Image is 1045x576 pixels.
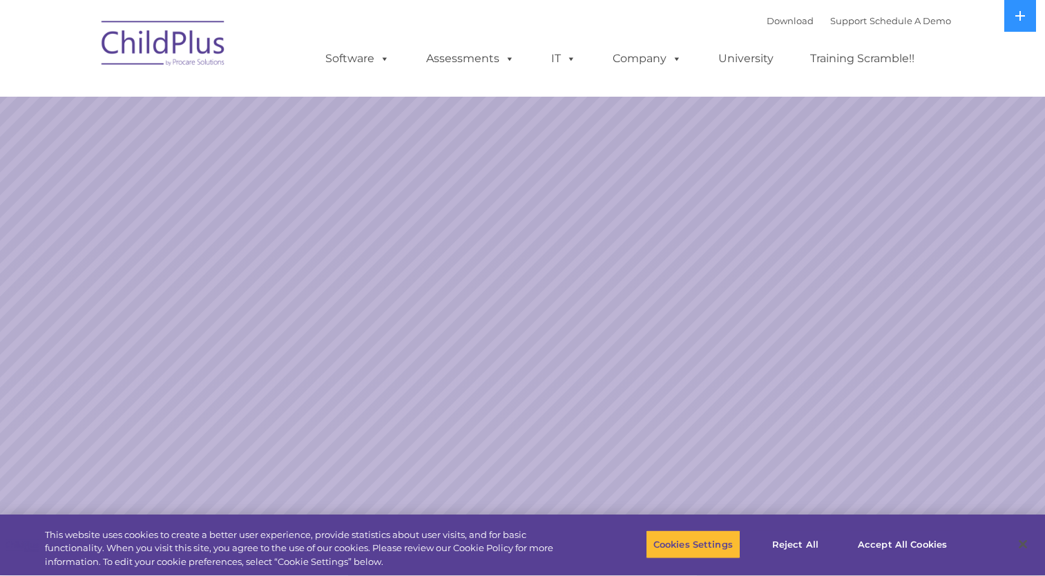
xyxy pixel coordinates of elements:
a: University [704,45,787,73]
a: Training Scramble!! [796,45,928,73]
a: Software [311,45,403,73]
div: This website uses cookies to create a better user experience, provide statistics about user visit... [45,528,575,569]
a: Support [830,15,867,26]
a: Schedule A Demo [870,15,951,26]
button: Close [1008,529,1038,559]
button: Accept All Cookies [850,530,955,559]
font: | [767,15,951,26]
button: Cookies Settings [646,530,740,559]
a: Assessments [412,45,528,73]
img: ChildPlus by Procare Solutions [95,11,233,80]
a: Download [767,15,814,26]
button: Reject All [752,530,838,559]
a: IT [537,45,590,73]
a: Company [599,45,696,73]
